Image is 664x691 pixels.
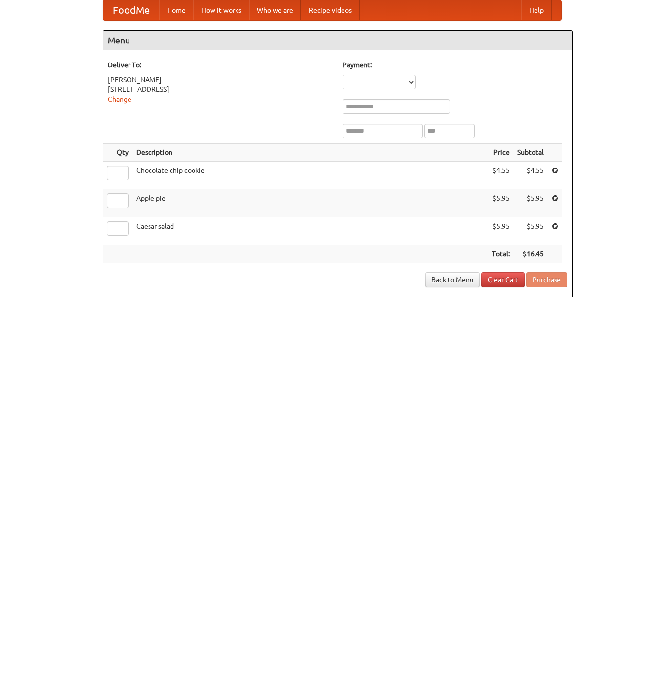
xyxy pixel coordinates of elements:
[103,0,159,20] a: FoodMe
[132,217,488,245] td: Caesar salad
[301,0,360,20] a: Recipe videos
[514,144,548,162] th: Subtotal
[514,245,548,263] th: $16.45
[488,144,514,162] th: Price
[488,245,514,263] th: Total:
[103,144,132,162] th: Qty
[132,144,488,162] th: Description
[488,217,514,245] td: $5.95
[526,272,567,287] button: Purchase
[488,162,514,189] td: $4.55
[514,162,548,189] td: $4.55
[521,0,552,20] a: Help
[159,0,193,20] a: Home
[488,189,514,217] td: $5.95
[514,189,548,217] td: $5.95
[343,60,567,70] h5: Payment:
[108,84,333,94] div: [STREET_ADDRESS]
[481,272,525,287] a: Clear Cart
[108,60,333,70] h5: Deliver To:
[108,95,131,103] a: Change
[108,75,333,84] div: [PERSON_NAME]
[132,189,488,217] td: Apple pie
[103,31,572,50] h4: Menu
[514,217,548,245] td: $5.95
[193,0,249,20] a: How it works
[425,272,480,287] a: Back to Menu
[132,162,488,189] td: Chocolate chip cookie
[249,0,301,20] a: Who we are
